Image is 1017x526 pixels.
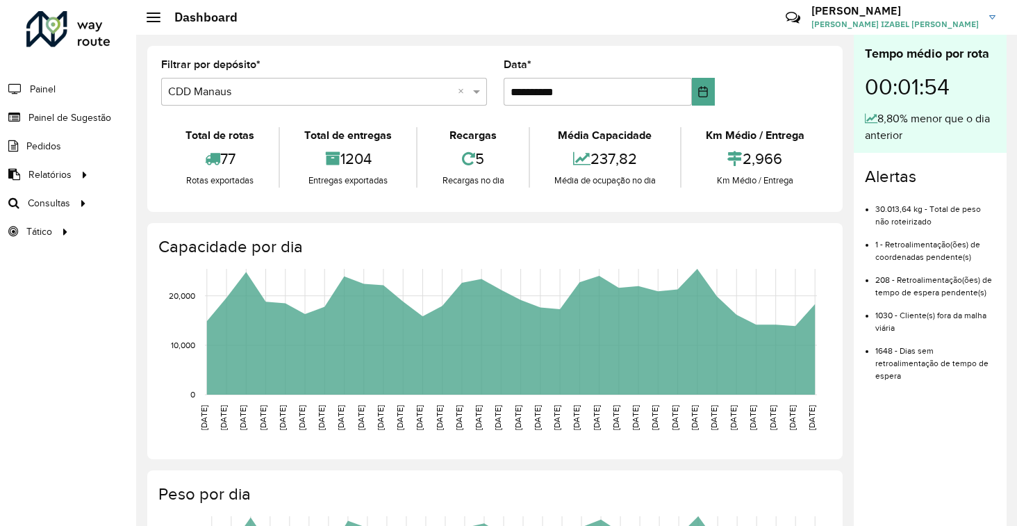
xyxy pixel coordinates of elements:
[283,127,413,144] div: Total de entregas
[356,405,365,430] text: [DATE]
[865,63,995,110] div: 00:01:54
[169,291,195,300] text: 20,000
[692,78,715,106] button: Choose Date
[297,405,306,430] text: [DATE]
[534,174,677,188] div: Média de ocupação no dia
[875,263,995,299] li: 208 - Retroalimentação(ões) de tempo de espera pendente(s)
[199,405,208,430] text: [DATE]
[865,167,995,187] h4: Alertas
[238,405,247,430] text: [DATE]
[748,405,757,430] text: [DATE]
[811,18,979,31] span: [PERSON_NAME] IZABEL [PERSON_NAME]
[458,83,470,100] span: Clear all
[875,228,995,263] li: 1 - Retroalimentação(ões) de coordenadas pendente(s)
[283,174,413,188] div: Entregas exportadas
[435,405,444,430] text: [DATE]
[421,127,524,144] div: Recargas
[454,405,463,430] text: [DATE]
[865,110,995,144] div: 8,80% menor que o dia anterior
[685,174,825,188] div: Km Médio / Entrega
[768,405,777,430] text: [DATE]
[631,405,640,430] text: [DATE]
[395,405,404,430] text: [DATE]
[865,44,995,63] div: Tempo médio por rota
[788,405,797,430] text: [DATE]
[504,56,531,73] label: Data
[493,405,502,430] text: [DATE]
[28,167,72,182] span: Relatórios
[875,334,995,382] li: 1648 - Dias sem retroalimentação de tempo de espera
[165,174,275,188] div: Rotas exportadas
[171,340,195,350] text: 10,000
[709,405,718,430] text: [DATE]
[875,299,995,334] li: 1030 - Cliente(s) fora da malha viária
[685,127,825,144] div: Km Médio / Entrega
[317,405,326,430] text: [DATE]
[336,405,345,430] text: [DATE]
[26,139,61,154] span: Pedidos
[690,405,699,430] text: [DATE]
[219,405,228,430] text: [DATE]
[474,405,483,430] text: [DATE]
[28,196,70,211] span: Consultas
[165,127,275,144] div: Total de rotas
[30,82,56,97] span: Painel
[534,144,677,174] div: 237,82
[778,3,808,33] a: Contato Rápido
[165,144,275,174] div: 77
[158,237,829,257] h4: Capacidade por dia
[611,405,620,430] text: [DATE]
[28,110,111,125] span: Painel de Sugestão
[190,390,195,399] text: 0
[534,127,677,144] div: Média Capacidade
[421,174,524,188] div: Recargas no dia
[807,405,816,430] text: [DATE]
[161,56,261,73] label: Filtrar por depósito
[26,224,52,239] span: Tático
[160,10,238,25] h2: Dashboard
[592,405,601,430] text: [DATE]
[278,405,287,430] text: [DATE]
[158,484,829,504] h4: Peso por dia
[533,405,542,430] text: [DATE]
[572,405,581,430] text: [DATE]
[513,405,522,430] text: [DATE]
[415,405,424,430] text: [DATE]
[875,192,995,228] li: 30.013,64 kg - Total de peso não roteirizado
[376,405,385,430] text: [DATE]
[811,4,979,17] h3: [PERSON_NAME]
[552,405,561,430] text: [DATE]
[685,144,825,174] div: 2,966
[729,405,738,430] text: [DATE]
[258,405,267,430] text: [DATE]
[421,144,524,174] div: 5
[283,144,413,174] div: 1204
[650,405,659,430] text: [DATE]
[670,405,679,430] text: [DATE]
